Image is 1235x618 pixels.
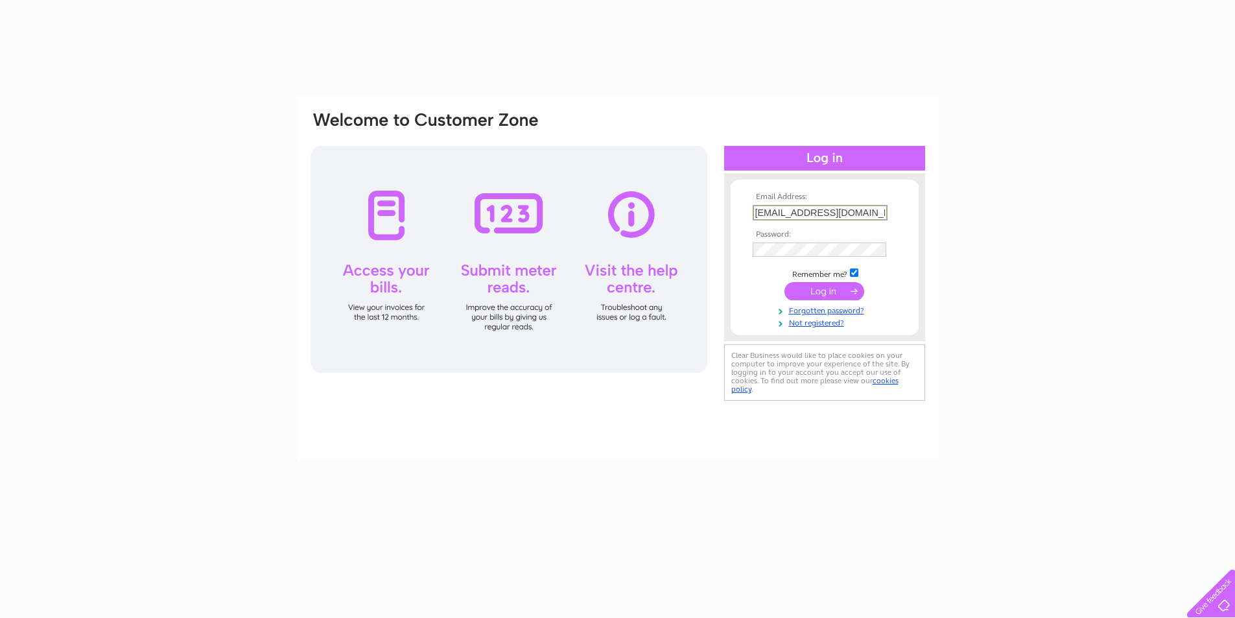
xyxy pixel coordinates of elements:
a: Forgotten password? [753,303,900,316]
th: Email Address: [749,193,900,202]
td: Remember me? [749,267,900,279]
div: Clear Business would like to place cookies on your computer to improve your experience of the sit... [724,344,925,401]
a: Not registered? [753,316,900,328]
a: cookies policy [731,376,899,394]
input: Submit [784,282,864,300]
th: Password: [749,230,900,239]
